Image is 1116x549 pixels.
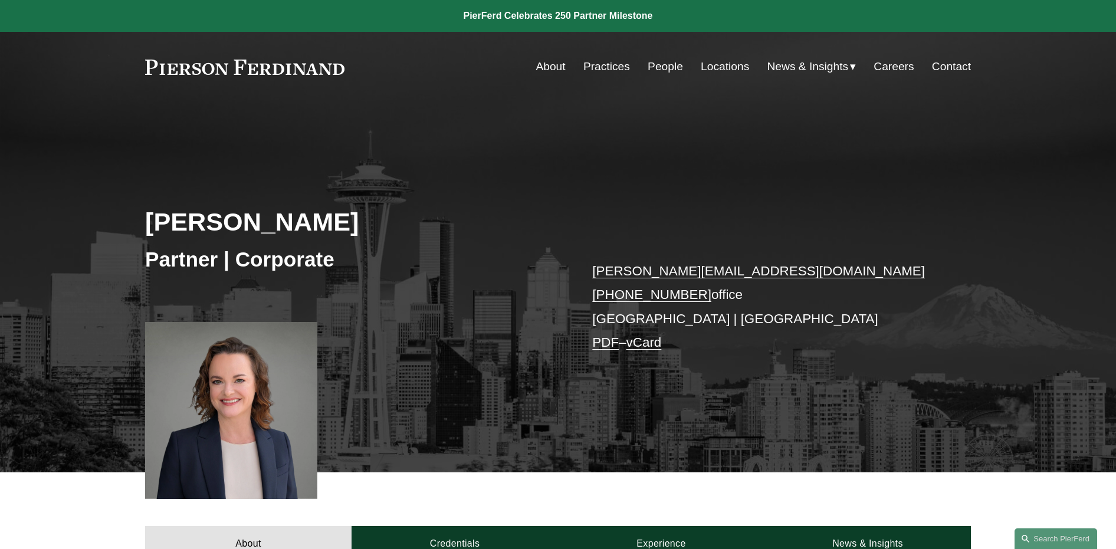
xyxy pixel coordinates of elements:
[1015,528,1097,549] a: Search this site
[592,287,711,302] a: [PHONE_NUMBER]
[874,55,914,78] a: Careers
[767,55,856,78] a: folder dropdown
[648,55,683,78] a: People
[592,335,619,350] a: PDF
[626,335,662,350] a: vCard
[592,259,936,354] p: office [GEOGRAPHIC_DATA] | [GEOGRAPHIC_DATA] –
[583,55,630,78] a: Practices
[145,246,558,272] h3: Partner | Corporate
[592,264,925,278] a: [PERSON_NAME][EMAIL_ADDRESS][DOMAIN_NAME]
[536,55,565,78] a: About
[767,57,849,77] span: News & Insights
[145,206,558,237] h2: [PERSON_NAME]
[932,55,971,78] a: Contact
[701,55,749,78] a: Locations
